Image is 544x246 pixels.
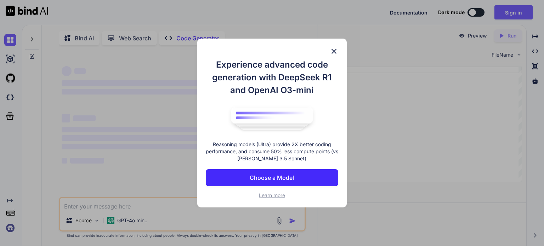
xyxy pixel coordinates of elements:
[330,47,338,56] img: close
[206,141,338,162] p: Reasoning models (Ultra) provide 2X better coding performance, and consume 50% less compute point...
[250,173,294,182] p: Choose a Model
[226,104,318,134] img: bind logo
[206,58,338,97] h1: Experience advanced code generation with DeepSeek R1 and OpenAI O3-mini
[206,169,338,186] button: Choose a Model
[259,192,285,198] span: Learn more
